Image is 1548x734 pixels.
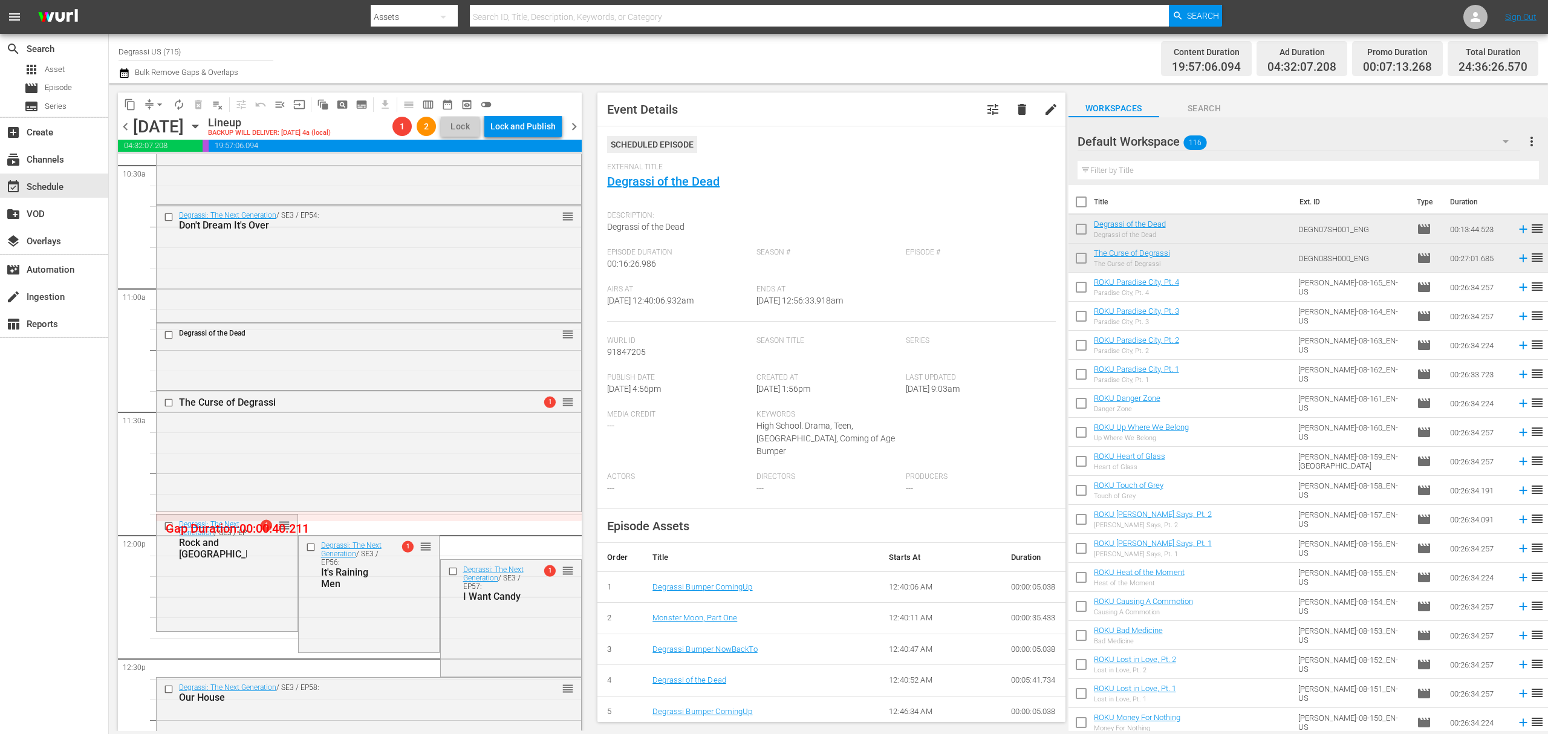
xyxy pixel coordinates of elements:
[45,100,67,112] span: Series
[1445,215,1512,244] td: 00:13:44.523
[1517,658,1530,671] svg: Add to Schedule
[1293,505,1411,534] td: [PERSON_NAME]-08-157_EN-US
[154,99,166,111] span: arrow_drop_down
[1094,318,1179,326] div: Paradise City, Pt. 3
[1172,60,1241,74] span: 19:57:06.094
[1015,102,1029,117] span: delete
[45,82,72,94] span: Episode
[879,696,1001,727] td: 12:46:34 AM
[1094,713,1180,722] a: ROKU Money For Nothing
[179,211,276,219] a: Degrassi: The Next Generation
[756,472,900,482] span: Directors
[1417,309,1431,323] span: Episode
[597,571,643,603] td: 1
[1445,331,1512,360] td: 00:26:34.224
[24,81,39,96] span: Episode
[562,682,574,695] span: reorder
[597,543,643,572] th: Order
[356,99,368,111] span: subtitles_outlined
[24,99,39,114] span: Series
[1094,597,1193,606] a: ROKU Causing A Commotion
[209,140,582,152] span: 19:57:06.094
[756,421,895,456] span: High School. Drama, Teen, [GEOGRAPHIC_DATA], Coming of Age Bumper
[1445,505,1512,534] td: 00:26:34.091
[607,410,750,420] span: Media Credit
[1530,686,1544,700] span: reorder
[1517,368,1530,381] svg: Add to Schedule
[1267,44,1336,60] div: Ad Duration
[1417,396,1431,411] span: Episode
[290,95,309,114] span: Update Metadata from Key Asset
[562,328,574,341] span: reorder
[607,336,750,346] span: Wurl Id
[1517,484,1530,497] svg: Add to Schedule
[24,62,39,77] span: Asset
[597,634,643,665] td: 3
[1517,455,1530,468] svg: Add to Schedule
[1183,130,1206,155] span: 116
[7,10,22,24] span: menu
[1530,628,1544,642] span: reorder
[978,95,1007,124] button: tune
[1293,476,1411,505] td: [PERSON_NAME]-08-158_EN-US
[1293,215,1411,244] td: DEGN07SH001_ENG
[179,219,517,231] div: Don't Dream It's Over
[1293,563,1411,592] td: [PERSON_NAME]-08-155_EN-US
[1094,666,1176,674] div: Lost in Love, Pt. 2
[1530,395,1544,410] span: reorder
[1445,476,1512,505] td: 00:26:34.191
[1445,244,1512,273] td: 00:27:01.685
[607,421,614,430] span: ---
[1530,337,1544,352] span: reorder
[1530,366,1544,381] span: reorder
[1007,95,1036,124] button: delete
[1001,634,1065,665] td: 00:00:05.038
[1417,367,1431,382] span: Episode
[1445,592,1512,621] td: 00:26:34.257
[1293,592,1411,621] td: [PERSON_NAME]-08-154_EN-US
[251,95,270,114] span: Revert to Primary Episode
[1417,425,1431,440] span: Episode
[1293,534,1411,563] td: [PERSON_NAME]-08-156_EN-US
[1417,599,1431,614] span: Episode
[607,384,661,394] span: [DATE] 4:56pm
[1094,521,1212,529] div: [PERSON_NAME] Says, Pt. 2
[1094,539,1212,548] a: ROKU [PERSON_NAME] Says, Pt. 1
[203,140,209,152] span: 00:07:13.268
[607,163,1049,172] span: External Title
[179,520,262,560] div: / SE3 / EP55:
[607,373,750,383] span: Publish Date
[1159,101,1250,116] span: Search
[1094,219,1166,229] a: Degrassi of the Dead
[1094,347,1179,355] div: Paradise City, Pt. 2
[6,262,21,277] span: Automation
[118,140,203,152] span: 04:32:07.208
[321,541,382,558] a: Degrassi: The Next Generation
[1417,338,1431,352] span: movie
[652,675,726,684] a: Degrassi of the Dead
[1094,626,1163,635] a: ROKU Bad Medicine
[189,95,208,114] span: Select an event to delete
[1094,231,1166,239] div: Degrassi of the Dead
[441,99,454,111] span: date_range_outlined
[6,125,21,140] span: Create
[1068,101,1159,116] span: Workspaces
[420,540,432,553] span: reorder
[463,591,531,602] div: I Want Candy
[1410,185,1443,219] th: Type
[29,3,87,31] img: ans4CAIJ8jUAAAAAAAAAAAAAAAAAAAAAAAAgQb4GAAAAAAAAAAAAAAAAAAAAAAAAJMjXAAAAAAAAAAAAAAAAAAAAAAAAgAT5G...
[278,519,290,532] span: reorder
[1517,513,1530,526] svg: Add to Schedule
[1530,570,1544,584] span: reorder
[1445,621,1512,650] td: 00:26:34.257
[1036,95,1065,124] button: edit
[544,565,556,576] span: 1
[1517,542,1530,555] svg: Add to Schedule
[1094,568,1185,577] a: ROKU Heat of the Moment
[1293,331,1411,360] td: [PERSON_NAME]-08-163_EN-US
[1417,512,1431,527] span: Episode
[1094,463,1165,471] div: Heart of Glass
[607,211,1049,221] span: Description:
[1517,687,1530,700] svg: Add to Schedule
[1172,44,1241,60] div: Content Duration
